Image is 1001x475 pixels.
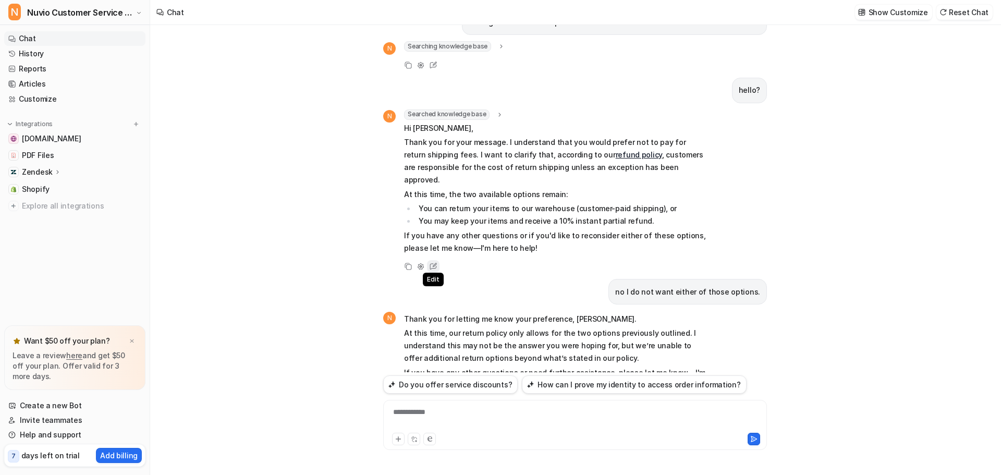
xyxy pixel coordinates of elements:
[404,367,709,392] p: If you have any other questions or need further assistance, please let me know—I'm here to help.
[939,8,947,16] img: reset
[66,351,82,360] a: here
[4,31,145,46] a: Chat
[10,136,17,142] img: nuviorecovery.com
[167,7,184,18] div: Chat
[4,182,145,197] a: ShopifyShopify
[855,5,932,20] button: Show Customize
[404,122,709,135] p: Hi [PERSON_NAME],
[6,120,14,128] img: expand menu
[22,184,50,194] span: Shopify
[8,201,19,211] img: explore all integrations
[4,46,145,61] a: History
[4,77,145,91] a: Articles
[8,4,21,20] span: N
[22,167,53,177] p: Zendesk
[10,186,17,192] img: Shopify
[100,450,138,461] p: Add billing
[4,148,145,163] a: PDF FilesPDF Files
[4,413,145,428] a: Invite teammates
[615,286,760,298] p: no I do not want either of those options.
[616,150,662,159] a: refund policy
[416,202,709,215] li: You can return your items to our warehouse (customer-paid shipping), or
[869,7,928,18] p: Show Customize
[22,150,54,161] span: PDF Files
[96,448,142,463] button: Add billing
[416,215,709,227] li: You may keep your items and receive a 10% instant partial refund.
[383,42,396,55] span: N
[13,337,21,345] img: star
[404,313,709,325] p: Thank you for letting me know your preference, [PERSON_NAME].
[404,41,491,52] span: Searching knowledge base
[522,375,746,394] button: How can I prove my identity to access order information?
[383,312,396,324] span: N
[132,120,140,128] img: menu_add.svg
[4,428,145,442] a: Help and support
[27,5,133,20] span: Nuvio Customer Service Expert Bot
[21,450,80,461] p: days left on trial
[129,338,135,345] img: x
[404,188,709,201] p: At this time, the two available options remain:
[404,229,709,254] p: If you have any other questions or if you'd like to reconsider either of these options, please le...
[4,62,145,76] a: Reports
[404,327,709,364] p: At this time, our return policy only allows for the two options previously outlined. I understand...
[24,336,110,346] p: Want $50 off your plan?
[4,119,56,129] button: Integrations
[16,120,53,128] p: Integrations
[383,375,518,394] button: Do you offer service discounts?
[383,110,396,123] span: N
[404,136,709,186] p: Thank you for your message. I understand that you would prefer not to pay for return shipping fee...
[423,273,443,286] span: Edit
[22,198,141,214] span: Explore all integrations
[13,350,137,382] p: Leave a review and get $50 off your plan. Offer valid for 3 more days.
[858,8,865,16] img: customize
[11,452,16,461] p: 7
[22,133,81,144] span: [DOMAIN_NAME]
[936,5,993,20] button: Reset Chat
[4,131,145,146] a: nuviorecovery.com[DOMAIN_NAME]
[10,152,17,159] img: PDF Files
[404,109,490,120] span: Searched knowledge base
[4,398,145,413] a: Create a new Bot
[10,169,17,175] img: Zendesk
[739,84,760,96] p: hello?
[4,92,145,106] a: Customize
[4,199,145,213] a: Explore all integrations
